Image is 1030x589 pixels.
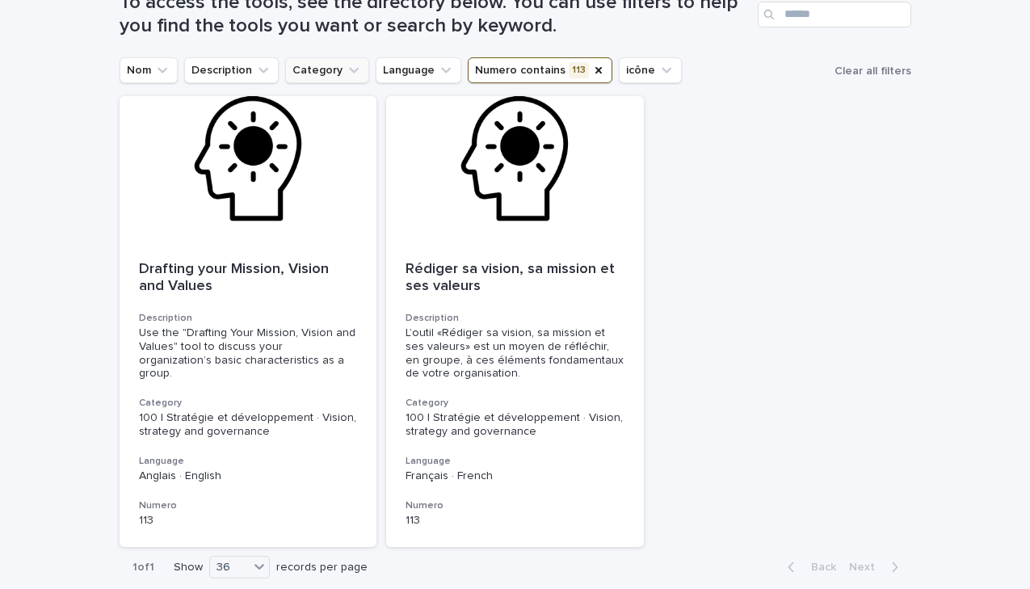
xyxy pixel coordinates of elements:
[619,57,682,83] button: icône
[406,326,624,381] div: L’outil «Rédiger sa vision, sa mission et ses valeurs» est un moyen de réfléchir, en groupe, à ce...
[139,397,358,410] h3: Category
[775,560,843,574] button: Back
[139,499,358,512] h3: Numero
[210,559,249,576] div: 36
[406,499,624,512] h3: Numero
[120,548,167,587] p: 1 of 1
[386,96,644,547] a: Rédiger sa vision, sa mission et ses valeursDescriptionL’outil «Rédiger sa vision, sa mission et ...
[285,57,369,83] button: Category
[801,562,836,573] span: Back
[184,57,279,83] button: Description
[376,57,461,83] button: Language
[139,514,358,528] p: 113
[139,455,358,468] h3: Language
[139,326,358,381] div: Use the "Drafting Your Mission, Vision and Values" tool to discuss your organization’s basic char...
[174,561,203,574] p: Show
[406,411,624,439] p: 100 | Stratégie et développement · Vision, strategy and governance
[843,560,911,574] button: Next
[758,2,911,27] input: Search
[139,312,358,325] h3: Description
[406,312,624,325] h3: Description
[406,397,624,410] h3: Category
[139,411,358,439] p: 100 | Stratégie et développement · Vision, strategy and governance
[276,561,368,574] p: records per page
[849,562,885,573] span: Next
[406,261,624,296] p: Rédiger sa vision, sa mission et ses valeurs
[406,469,624,483] p: Français · French
[828,59,911,83] button: Clear all filters
[120,57,178,83] button: Nom
[139,469,358,483] p: Anglais · English
[139,261,358,296] p: Drafting your Mission, Vision and Values
[835,65,911,77] span: Clear all filters
[468,57,612,83] button: Numero
[406,514,624,528] p: 113
[120,96,377,547] a: Drafting your Mission, Vision and ValuesDescriptionUse the "Drafting Your Mission, Vision and Val...
[406,455,624,468] h3: Language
